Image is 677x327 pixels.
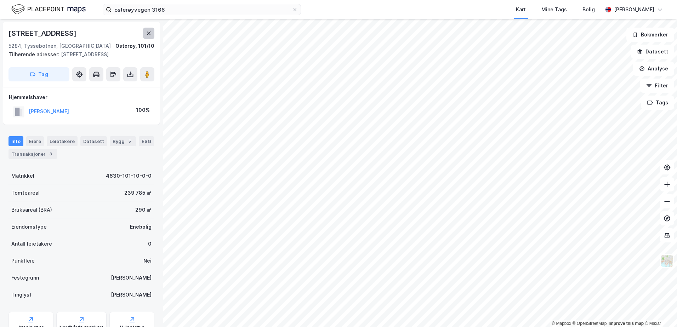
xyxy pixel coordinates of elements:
div: Festegrunn [11,274,39,282]
div: Nei [143,257,152,265]
div: Eiere [26,136,44,146]
div: Enebolig [130,223,152,231]
a: Mapbox [552,321,571,326]
div: Datasett [80,136,107,146]
div: Punktleie [11,257,35,265]
a: Improve this map [609,321,644,326]
div: 0 [148,240,152,248]
span: Tilhørende adresser: [8,51,61,57]
div: 290 ㎡ [135,206,152,214]
div: [PERSON_NAME] [111,274,152,282]
div: Hjemmelshaver [9,93,154,102]
div: Eiendomstype [11,223,47,231]
div: 4630-101-10-0-0 [106,172,152,180]
div: 5284, Tyssebotnen, [GEOGRAPHIC_DATA] [8,42,111,50]
div: Leietakere [47,136,78,146]
button: Datasett [631,45,674,59]
input: Søk på adresse, matrikkel, gårdeiere, leietakere eller personer [112,4,292,15]
div: Bygg [110,136,136,146]
a: OpenStreetMap [573,321,607,326]
div: Bruksareal (BRA) [11,206,52,214]
div: Osterøy, 101/10 [115,42,154,50]
div: Mine Tags [541,5,567,14]
div: 100% [136,106,150,114]
div: Kart [516,5,526,14]
div: ESG [139,136,154,146]
div: Tomteareal [11,189,40,197]
div: Antall leietakere [11,240,52,248]
div: Transaksjoner [8,149,57,159]
div: 239 785 ㎡ [124,189,152,197]
button: Analyse [633,62,674,76]
button: Bokmerker [626,28,674,42]
div: Info [8,136,23,146]
div: [STREET_ADDRESS] [8,28,78,39]
div: Bolig [582,5,595,14]
button: Tag [8,67,69,81]
div: 3 [47,150,54,157]
div: Tinglyst [11,291,32,299]
button: Tags [641,96,674,110]
iframe: Chat Widget [642,293,677,327]
div: [STREET_ADDRESS] [8,50,149,59]
div: 5 [126,138,133,145]
div: [PERSON_NAME] [614,5,654,14]
div: [PERSON_NAME] [111,291,152,299]
img: Z [660,254,674,268]
div: Matrikkel [11,172,34,180]
img: logo.f888ab2527a4732fd821a326f86c7f29.svg [11,3,86,16]
button: Filter [640,79,674,93]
